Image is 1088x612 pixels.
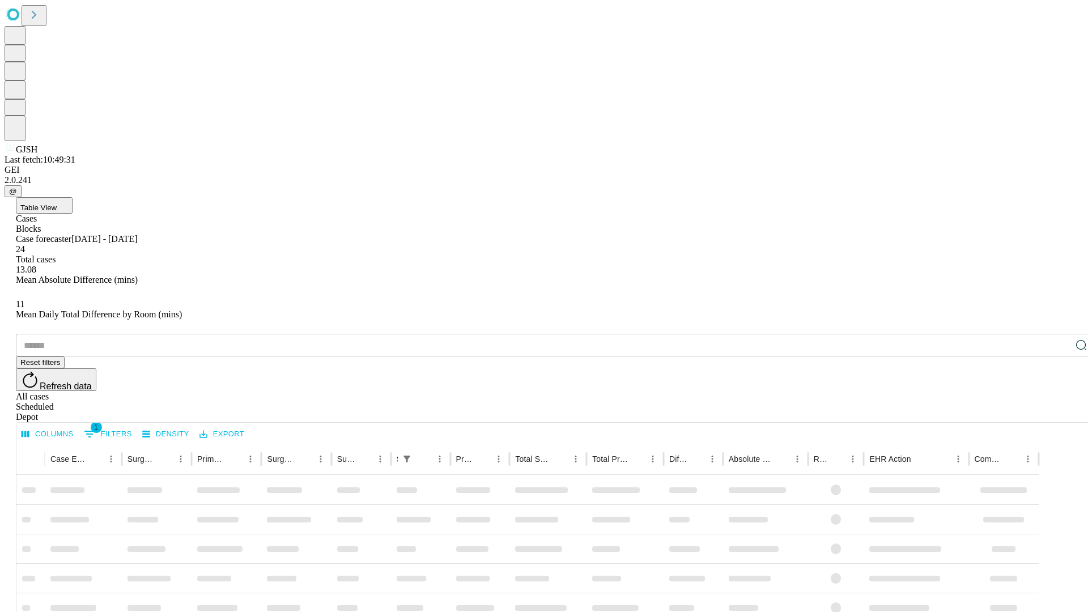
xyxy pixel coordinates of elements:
button: Menu [372,451,388,467]
span: Last fetch: 10:49:31 [5,155,75,164]
button: Sort [297,451,313,467]
span: Mean Daily Total Difference by Room (mins) [16,309,182,319]
button: Sort [416,451,432,467]
span: 13.08 [16,265,36,274]
div: Total Predicted Duration [592,454,628,464]
button: Sort [688,451,704,467]
button: Sort [1004,451,1020,467]
button: Sort [629,451,645,467]
div: Case Epic Id [50,454,86,464]
span: Table View [20,203,57,212]
div: Scheduled In Room Duration [397,454,398,464]
span: Refresh data [40,381,92,391]
button: Menu [950,451,966,467]
div: Total Scheduled Duration [515,454,551,464]
div: Resolved in EHR [814,454,828,464]
div: Absolute Difference [729,454,772,464]
button: Menu [1020,451,1036,467]
button: Export [197,426,247,443]
button: Reset filters [16,356,65,368]
button: Sort [475,451,491,467]
span: Total cases [16,254,56,264]
span: Case forecaster [16,234,71,244]
button: Sort [157,451,173,467]
div: Difference [669,454,687,464]
div: Primary Service [197,454,226,464]
button: Sort [227,451,243,467]
span: [DATE] - [DATE] [71,234,137,244]
div: Comments [975,454,1003,464]
button: Density [139,426,192,443]
div: Predicted In Room Duration [456,454,474,464]
span: @ [9,187,17,195]
span: 1 [91,422,102,433]
span: GJSH [16,144,37,154]
span: 24 [16,244,25,254]
button: Sort [356,451,372,467]
button: Menu [173,451,189,467]
button: Menu [491,451,507,467]
button: Sort [912,451,928,467]
div: 1 active filter [399,451,415,467]
button: Menu [845,451,861,467]
button: Sort [829,451,845,467]
button: Menu [313,451,329,467]
div: Surgery Name [267,454,295,464]
button: Sort [552,451,568,467]
button: Show filters [81,425,135,443]
button: Menu [704,451,720,467]
button: Menu [789,451,805,467]
button: Menu [568,451,584,467]
div: Surgery Date [337,454,355,464]
button: Table View [16,197,73,214]
button: Sort [773,451,789,467]
button: Refresh data [16,368,96,391]
div: GEI [5,165,1083,175]
button: Show filters [399,451,415,467]
div: EHR Action [869,454,911,464]
button: Sort [87,451,103,467]
button: Select columns [19,426,76,443]
button: Menu [645,451,661,467]
span: Reset filters [20,358,60,367]
span: 11 [16,299,24,309]
button: Menu [432,451,448,467]
button: @ [5,185,22,197]
button: Menu [103,451,119,467]
span: Mean Absolute Difference (mins) [16,275,138,284]
div: Surgeon Name [127,454,156,464]
button: Menu [243,451,258,467]
div: 2.0.241 [5,175,1083,185]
